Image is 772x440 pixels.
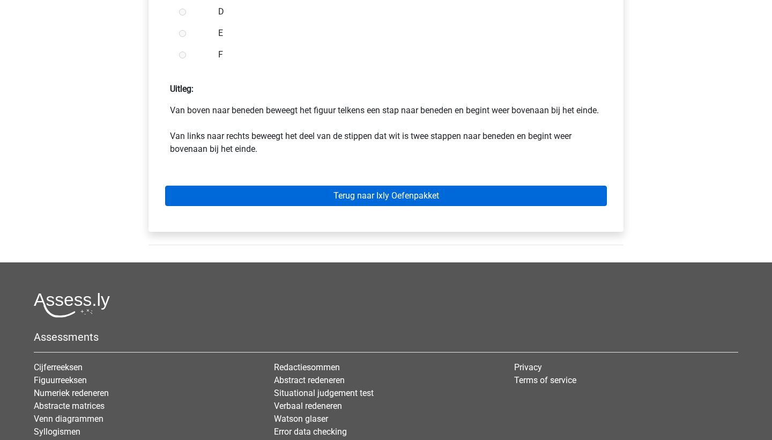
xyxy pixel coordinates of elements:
[165,186,607,206] a: Terug naar Ixly Oefenpakket
[34,292,110,318] img: Assessly logo
[218,48,589,61] label: F
[218,5,589,18] label: D
[34,427,80,437] a: Syllogismen
[514,362,542,372] a: Privacy
[514,375,576,385] a: Terms of service
[34,401,105,411] a: Abstracte matrices
[170,84,194,94] strong: Uitleg:
[218,27,589,40] label: E
[34,388,109,398] a: Numeriek redeneren
[274,375,345,385] a: Abstract redeneren
[274,362,340,372] a: Redactiesommen
[274,427,347,437] a: Error data checking
[34,375,87,385] a: Figuurreeksen
[274,401,342,411] a: Verbaal redeneren
[34,331,738,343] h5: Assessments
[34,362,83,372] a: Cijferreeksen
[274,414,328,424] a: Watson glaser
[34,414,103,424] a: Venn diagrammen
[170,104,602,156] p: Van boven naar beneden beweegt het figuur telkens een stap naar beneden en begint weer bovenaan b...
[274,388,374,398] a: Situational judgement test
